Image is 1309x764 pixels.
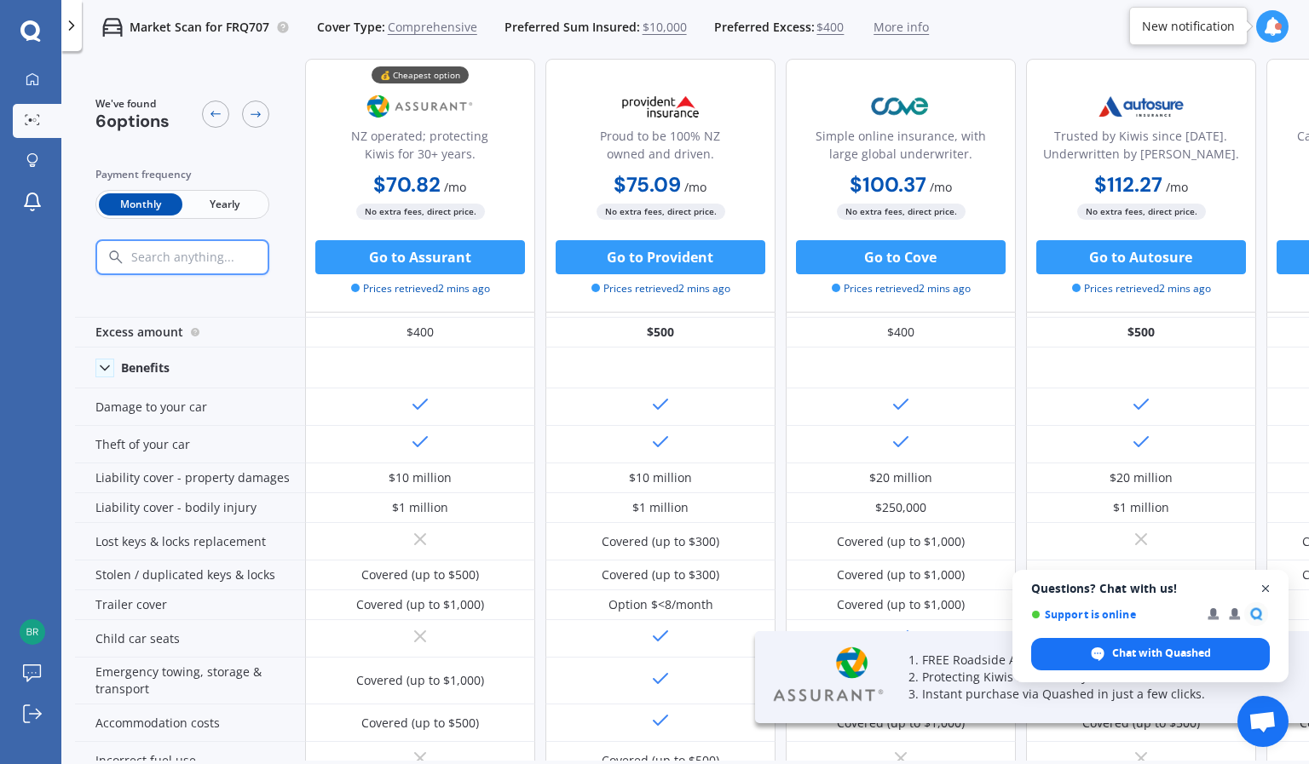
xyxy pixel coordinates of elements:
button: Go to Autosure [1036,240,1246,274]
p: 2. Protecting Kiwis for over 35 years. [908,669,1266,686]
div: Excess amount [75,318,305,348]
p: 3. Instant purchase via Quashed in just a few clicks. [908,686,1266,703]
span: Questions? Chat with us! [1031,582,1270,595]
span: No extra fees, direct price. [837,204,966,220]
div: Covered (up to $1,000) [837,596,965,613]
span: / mo [445,179,467,195]
div: $20 million [869,469,932,486]
div: Stolen / duplicated keys & locks [75,560,305,590]
div: Option $<8/month [608,596,713,613]
img: car.f15378c7a67c060ca3f3.svg [102,17,123,37]
span: / mo [930,179,952,195]
b: $112.27 [1094,171,1162,198]
b: $70.82 [374,171,441,198]
span: No extra fees, direct price. [597,204,725,220]
button: Go to Assurant [315,240,525,274]
div: Payment frequency [95,166,269,183]
button: Go to Provident [556,240,765,274]
span: Prices retrieved 2 mins ago [351,281,490,296]
div: $10 million [389,469,452,486]
span: Support is online [1031,608,1196,621]
div: Covered (up to $1,000) [356,672,484,689]
div: NZ operated; protecting Kiwis for 30+ years. [320,127,521,169]
div: Trailer cover [75,590,305,620]
div: $400 [786,318,1016,348]
div: Child car seats [75,620,305,658]
span: More info [874,19,929,36]
b: $100.37 [850,171,926,198]
span: Prices retrieved 2 mins ago [832,281,971,296]
img: Assurant.webp [769,645,888,705]
p: 1. FREE Roadside Assistance for a limited time. [908,652,1266,669]
div: Covered (up to $300) [602,533,719,550]
div: Covered (up to $1,000) [1077,566,1205,583]
p: Market Scan for FRQ707 [130,19,269,36]
div: Accommodation costs [75,704,305,742]
span: Yearly [182,193,266,215]
span: No extra fees, direct price. [1077,204,1206,220]
span: 6 options [95,110,170,132]
div: Chat with Quashed [1031,638,1270,670]
div: Theft of your car [75,426,305,463]
div: New notification [1142,18,1235,35]
div: Lost keys & locks replacement [75,523,305,560]
div: 💰 Cheapest option [372,66,469,83]
span: Preferred Sum Insured: [505,19,640,36]
span: Preferred Excess: [714,19,815,36]
img: Autosure.webp [1085,85,1197,128]
span: We've found [95,96,170,112]
div: Liability cover - property damages [75,463,305,493]
span: Close chat [1255,578,1277,600]
div: $500 [1026,318,1256,348]
div: Trusted by Kiwis since [DATE]. Underwritten by [PERSON_NAME]. [1041,127,1242,169]
div: Covered (up to $500) [361,715,479,732]
span: Monthly [99,193,182,215]
img: 4dce37965db1143905c933e5f42646e4 [20,619,45,645]
span: / mo [685,179,707,195]
img: Provident.png [604,85,717,128]
button: Go to Cove [796,240,1006,274]
div: $10 million [629,469,692,486]
div: $1 million [1113,499,1169,516]
span: / mo [1166,179,1188,195]
span: Cover Type: [317,19,385,36]
div: Benefits [121,360,170,376]
div: Covered (up to $1,000) [837,533,965,550]
div: $400 [305,318,535,348]
div: Covered (up to $300) [602,566,719,583]
span: Chat with Quashed [1112,646,1211,661]
img: Cove.webp [845,85,957,128]
input: Search anything... [130,250,304,265]
div: Proud to be 100% NZ owned and driven. [560,127,761,169]
span: Comprehensive [388,19,477,36]
span: Prices retrieved 2 mins ago [591,281,730,296]
div: Covered (up to $1,000) [356,596,484,613]
b: $75.09 [614,171,682,198]
div: Emergency towing, storage & transport [75,658,305,704]
div: $250,000 [875,499,926,516]
div: Covered (up to $500) [361,566,479,583]
span: $400 [816,19,844,36]
span: No extra fees, direct price. [356,204,485,220]
div: Liability cover - bodily injury [75,493,305,523]
div: Simple online insurance, with large global underwriter. [800,127,1001,169]
div: $1 million [392,499,448,516]
div: Covered (up to $1,000) [837,566,965,583]
div: Open chat [1237,696,1289,747]
span: $10,000 [643,19,687,36]
img: Assurant.png [364,85,476,128]
div: $1 million [632,499,689,516]
div: Damage to your car [75,388,305,426]
span: Prices retrieved 2 mins ago [1072,281,1211,296]
div: $500 [545,318,776,348]
div: $20 million [1110,469,1173,486]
